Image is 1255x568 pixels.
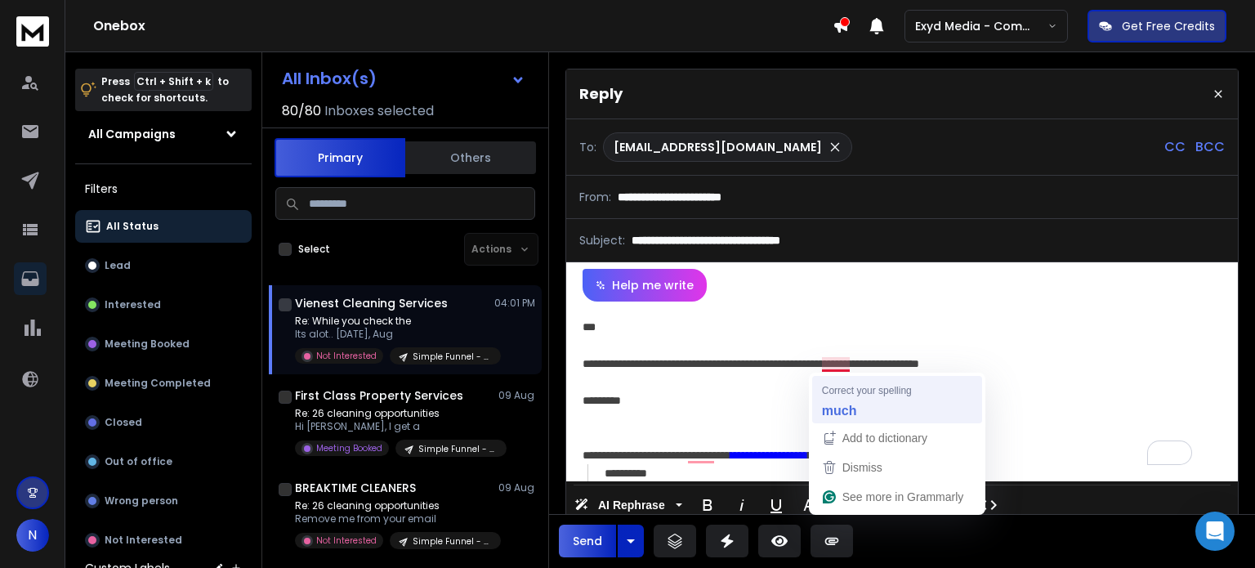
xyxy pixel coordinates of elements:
button: Primary [275,138,405,177]
span: AI Rephrase [595,499,668,512]
p: Simple Funnel - CC - Lead Magnet [418,443,497,455]
button: Get Free Credits [1088,10,1226,42]
p: To: [579,139,596,155]
button: N [16,519,49,552]
button: Meeting Completed [75,367,252,400]
button: Send [559,525,616,557]
p: Hi [PERSON_NAME], I get a [295,420,491,433]
h1: BREAKTIME CLEANERS [295,480,416,496]
button: Closed [75,406,252,439]
p: Meeting Completed [105,377,211,390]
p: Exyd Media - Commercial Cleaning [915,18,1047,34]
p: Out of office [105,455,172,468]
p: Re: While you check the [295,315,491,328]
button: Lead [75,249,252,282]
p: [EMAIL_ADDRESS][DOMAIN_NAME] [614,139,822,155]
p: BCC [1195,137,1225,157]
h1: Onebox [93,16,833,36]
h1: All Inbox(s) [282,70,377,87]
h1: First Class Property Services [295,387,463,404]
p: Simple Funnel - CC - Lead Magnet [413,535,491,548]
p: CC [1164,137,1186,157]
button: Out of office [75,445,252,478]
p: Remove me from your email [295,512,491,526]
h3: Filters [75,177,252,200]
p: Reply [579,83,623,105]
p: Not Interested [316,350,377,362]
button: All Status [75,210,252,243]
p: Press to check for shortcuts. [101,74,229,106]
div: To enrich screen reader interactions, please activate Accessibility in Grammarly extension settings [566,302,1238,481]
p: Meeting Booked [105,338,190,351]
button: More Text [795,489,826,521]
button: Underline (Ctrl+U) [761,489,792,521]
button: Italic (Ctrl+I) [726,489,757,521]
p: Interested [105,298,161,311]
p: Simple Funnel - CC - Lead Magnet [413,351,491,363]
p: 09 Aug [498,481,535,494]
button: Not Interested [75,524,252,557]
p: 09 Aug [498,389,535,402]
button: Code View [973,489,1004,521]
h1: All Campaigns [88,126,176,142]
p: 04:01 PM [494,297,535,310]
h1: Vienest Cleaning Services [295,295,448,311]
p: Get Free Credits [1122,18,1215,34]
button: Bold (Ctrl+B) [692,489,723,521]
p: Subject: [579,232,625,248]
p: Its alot.. [DATE], Aug [295,328,491,341]
img: logo [16,16,49,47]
span: Ctrl + Shift + k [134,72,213,91]
div: Open Intercom Messenger [1195,512,1235,551]
p: Lead [105,259,131,272]
button: Others [405,140,536,176]
p: Closed [105,416,142,429]
p: Re: 26 cleaning opportunities [295,499,491,512]
button: All Campaigns [75,118,252,150]
p: Meeting Booked [316,442,382,454]
button: Wrong person [75,485,252,517]
p: Re: 26 cleaning opportunities [295,407,491,420]
p: From: [579,189,611,205]
p: Wrong person [105,494,178,508]
button: All Inbox(s) [269,62,538,95]
p: Not Interested [105,534,182,547]
button: AI Rephrase [571,489,686,521]
button: Help me write [583,269,707,302]
p: Not Interested [316,534,377,547]
label: Select [298,243,330,256]
h3: Inboxes selected [324,101,434,121]
span: 80 / 80 [282,101,321,121]
p: All Status [106,220,159,233]
button: Interested [75,288,252,321]
button: Meeting Booked [75,328,252,360]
